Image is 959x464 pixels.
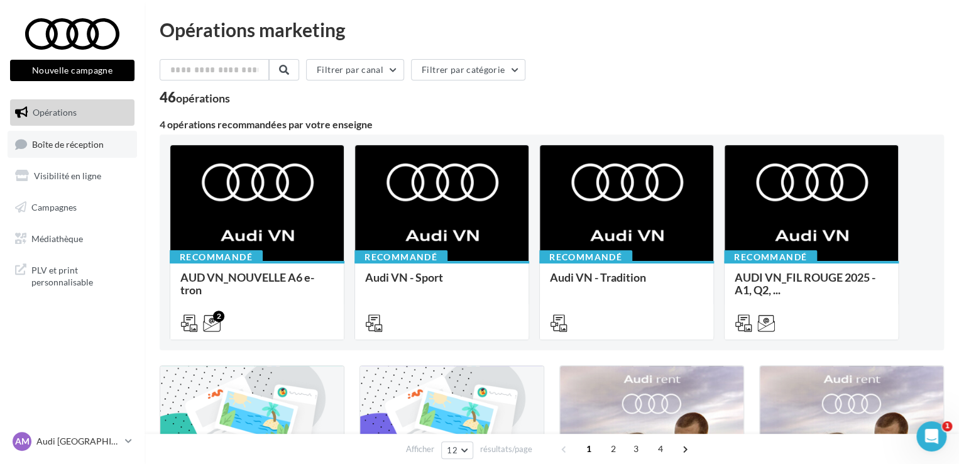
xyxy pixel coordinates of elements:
span: Médiathèque [31,233,83,243]
div: Opérations marketing [160,20,944,39]
span: PLV et print personnalisable [31,262,129,289]
iframe: Intercom live chat [916,421,946,451]
a: Boîte de réception [8,131,137,158]
span: Campagnes [31,202,77,213]
span: AUD VN_NOUVELLE A6 e-tron [180,270,314,297]
span: 2 [603,439,623,459]
div: 2 [213,311,224,322]
span: 12 [447,445,458,455]
span: Audi VN - Sport [365,270,443,284]
a: Médiathèque [8,226,137,252]
span: Opérations [33,107,77,118]
button: Filtrer par canal [306,59,404,80]
span: résultats/page [480,443,532,455]
div: Recommandé [354,250,447,264]
div: Recommandé [539,250,632,264]
span: 4 [650,439,671,459]
div: 4 opérations recommandées par votre enseigne [160,119,944,130]
div: opérations [176,92,230,104]
span: 1 [942,421,952,431]
a: Opérations [8,99,137,126]
p: Audi [GEOGRAPHIC_DATA] [36,435,120,448]
span: 3 [626,439,646,459]
span: 1 [579,439,599,459]
div: Recommandé [724,250,817,264]
span: AM [15,435,30,448]
div: Recommandé [170,250,263,264]
span: Afficher [406,443,434,455]
button: Nouvelle campagne [10,60,134,81]
a: AM Audi [GEOGRAPHIC_DATA] [10,429,134,453]
button: 12 [441,441,473,459]
button: Filtrer par catégorie [411,59,525,80]
span: Audi VN - Tradition [550,270,646,284]
div: 46 [160,91,230,104]
a: Campagnes [8,194,137,221]
span: AUDI VN_FIL ROUGE 2025 - A1, Q2, ... [735,270,875,297]
a: Visibilité en ligne [8,163,137,189]
span: Visibilité en ligne [34,170,101,181]
span: Boîte de réception [32,138,104,149]
a: PLV et print personnalisable [8,257,137,294]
